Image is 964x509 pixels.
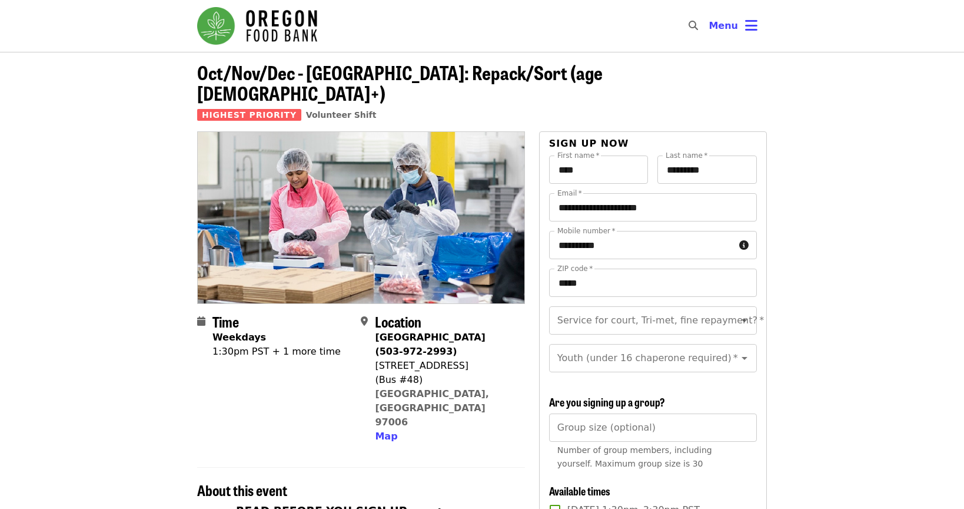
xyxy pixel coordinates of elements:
label: Last name [666,152,707,159]
div: (Bus #48) [375,373,515,387]
span: Highest Priority [197,109,301,121]
input: Mobile number [549,231,734,259]
input: Search [705,12,714,40]
span: Location [375,311,421,332]
span: Are you signing up a group? [549,394,665,409]
label: Email [557,190,582,197]
i: circle-info icon [739,240,749,251]
div: [STREET_ADDRESS] [375,359,515,373]
input: ZIP code [549,269,757,297]
span: Time [212,311,239,332]
input: [object Object] [549,414,757,442]
button: Open [736,350,753,366]
button: Toggle account menu [699,12,767,40]
i: bars icon [745,17,757,34]
div: 1:30pm PST + 1 more time [212,345,341,359]
span: About this event [197,480,287,500]
a: Volunteer Shift [306,110,377,120]
img: Oct/Nov/Dec - Beaverton: Repack/Sort (age 10+) organized by Oregon Food Bank [198,132,524,303]
span: Sign up now [549,138,629,149]
i: search icon [689,20,698,31]
input: Last name [657,156,757,184]
button: Map [375,429,397,444]
span: Map [375,431,397,442]
strong: [GEOGRAPHIC_DATA] (503-972-2993) [375,332,485,357]
i: map-marker-alt icon [361,316,368,327]
button: Open [736,312,753,329]
img: Oregon Food Bank - Home [197,7,317,45]
span: Oct/Nov/Dec - [GEOGRAPHIC_DATA]: Repack/Sort (age [DEMOGRAPHIC_DATA]+) [197,58,603,107]
a: [GEOGRAPHIC_DATA], [GEOGRAPHIC_DATA] 97006 [375,388,489,428]
span: Menu [709,20,738,31]
strong: Weekdays [212,332,266,343]
input: Email [549,193,757,222]
label: Mobile number [557,227,615,234]
input: First name [549,156,649,184]
span: Available times [549,483,610,498]
i: calendar icon [197,316,205,327]
span: Number of group members, including yourself. Maximum group size is 30 [557,445,712,468]
label: First name [557,152,600,159]
label: ZIP code [557,265,593,272]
